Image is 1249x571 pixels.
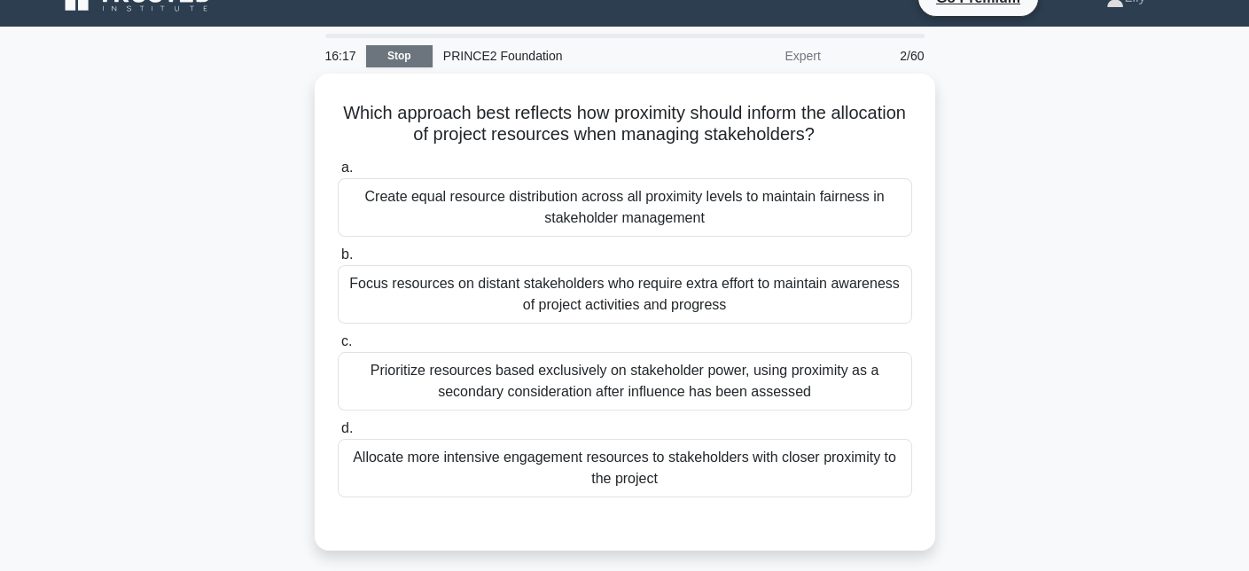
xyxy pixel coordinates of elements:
[366,45,433,67] a: Stop
[338,439,912,497] div: Allocate more intensive engagement resources to stakeholders with closer proximity to the project
[338,178,912,237] div: Create equal resource distribution across all proximity levels to maintain fairness in stakeholde...
[338,352,912,411] div: Prioritize resources based exclusively on stakeholder power, using proximity as a secondary consi...
[336,102,914,146] h5: Which approach best reflects how proximity should inform the allocation of project resources when...
[341,420,353,435] span: d.
[341,333,352,348] span: c.
[315,38,366,74] div: 16:17
[676,38,831,74] div: Expert
[338,265,912,324] div: Focus resources on distant stakeholders who require extra effort to maintain awareness of project...
[433,38,676,74] div: PRINCE2 Foundation
[341,160,353,175] span: a.
[831,38,935,74] div: 2/60
[341,246,353,262] span: b.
